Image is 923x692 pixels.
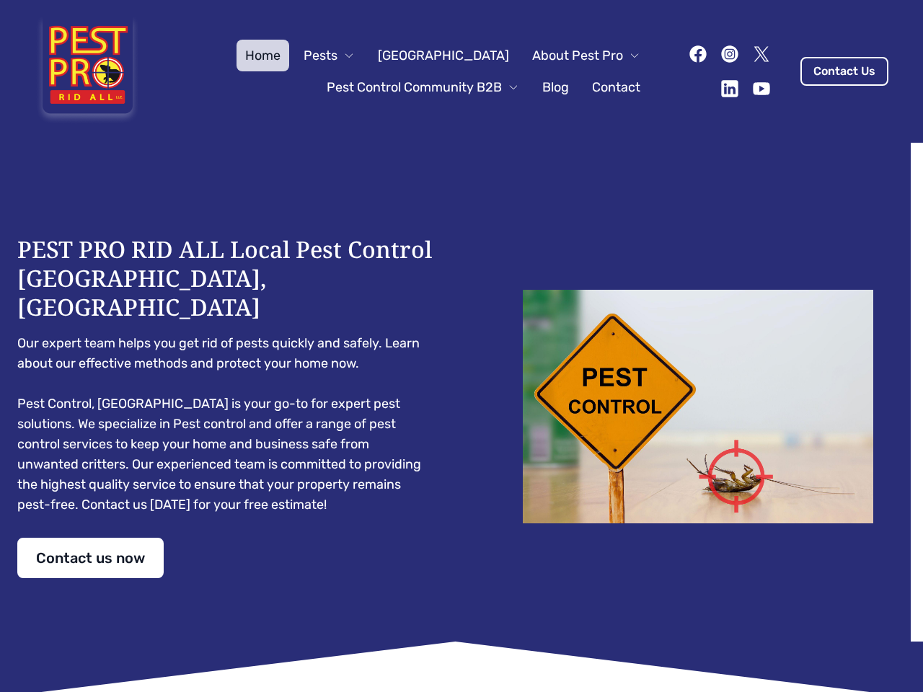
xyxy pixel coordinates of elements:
span: Pest Control Community B2B [327,77,502,97]
a: [GEOGRAPHIC_DATA] [369,40,518,71]
button: Pests [295,40,363,71]
button: About Pest Pro [524,40,649,71]
a: Contact [583,71,649,103]
img: Pest Pro Rid All [35,17,141,125]
button: Pest Control Community B2B [318,71,528,103]
img: Dead cockroach on floor with caution sign pest control [490,290,906,523]
h1: PEST PRO RID ALL Local Pest Control [GEOGRAPHIC_DATA], [GEOGRAPHIC_DATA] [17,235,433,321]
a: Blog [534,71,578,103]
pre: Our expert team helps you get rid of pests quickly and safely. Learn about our effective methods ... [17,333,433,515]
a: Home [237,40,289,71]
span: Pests [304,45,337,66]
span: About Pest Pro [532,45,623,66]
a: Contact us now [17,538,164,578]
a: Contact Us [800,57,888,86]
